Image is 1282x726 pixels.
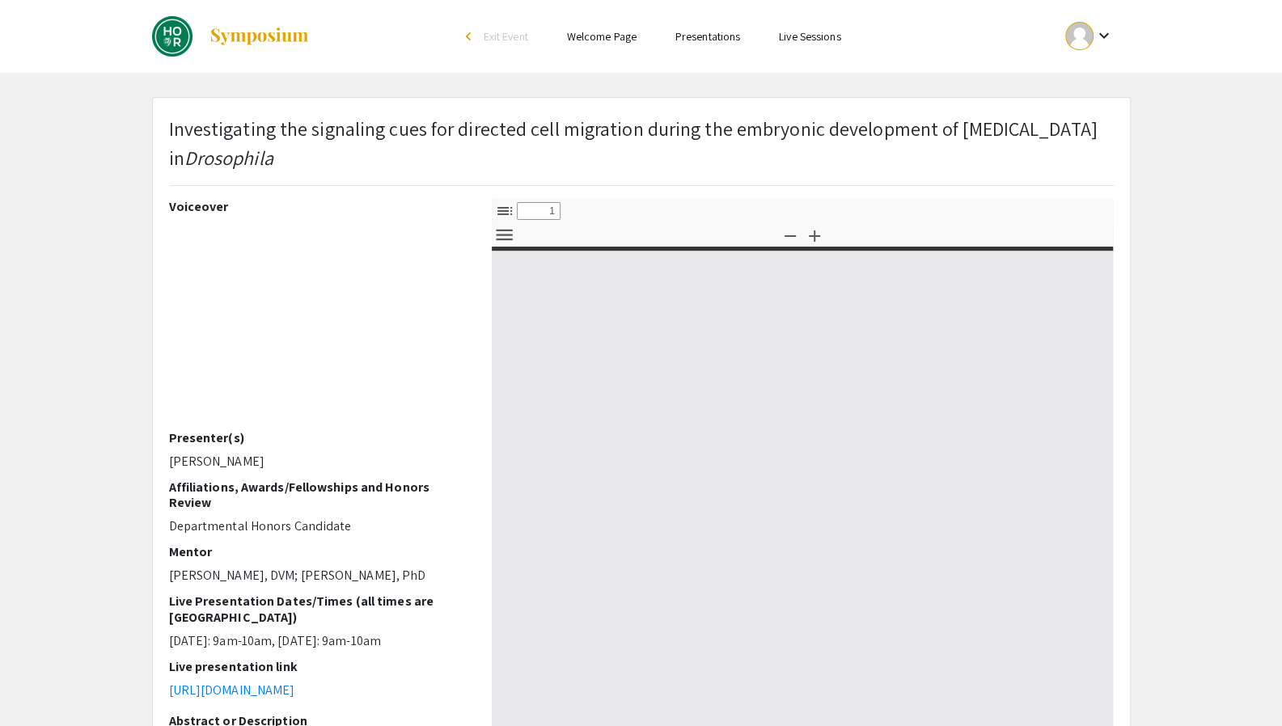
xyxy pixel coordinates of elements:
h2: Live presentation link [169,659,468,674]
button: Zoom Out [776,223,804,247]
h2: Presenter(s) [169,430,468,445]
p: [PERSON_NAME], DVM; [PERSON_NAME], PhD [169,566,468,585]
p: [DATE]: 9am-10am, [DATE]: 9am-10am [169,631,468,651]
button: Zoom In [801,223,828,247]
iframe: Chat [12,653,69,714]
img: Symposium by ForagerOne [209,27,310,46]
span: Exit Event [484,29,528,44]
em: Drosophila [184,145,273,171]
p: Departmental Honors Candidate [169,517,468,536]
a: DREAMS: Fall 2024 [152,16,310,57]
h2: Voiceover [169,199,468,214]
p: [PERSON_NAME] [169,452,468,471]
h2: Mentor [169,544,468,559]
a: Welcome Page [567,29,637,44]
input: Page [517,202,561,220]
p: Investigating the signaling cues for directed cell migration during the embryonic development of ... [169,114,1114,172]
h2: Live Presentation Dates/Times (all times are [GEOGRAPHIC_DATA]) [169,593,468,624]
img: DREAMS: Fall 2024 [152,16,193,57]
a: [URL][DOMAIN_NAME] [169,682,295,699]
a: Presentations [675,29,740,44]
div: arrow_back_ios [466,32,476,41]
h2: Affiliations, Awards/Fellowships and Honors Review [169,479,468,510]
mat-icon: Expand account dropdown [1094,26,1113,45]
button: Expand account dropdown [1048,18,1130,54]
a: Live Sessions [779,29,840,44]
button: Tools [491,223,518,247]
button: Toggle Sidebar [491,199,518,222]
